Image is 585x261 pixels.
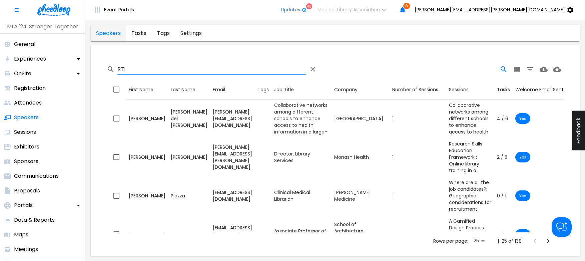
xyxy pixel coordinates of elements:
[515,154,530,160] span: Yes
[14,187,40,195] p: Proposals
[515,229,530,240] div: Welcome Email has been sent to this speaker
[37,4,70,16] img: logo
[274,102,329,135] div: Collaborative networks among different schools to enhance access to health information in a large...
[334,86,358,94] div: Company
[129,115,165,122] div: [PERSON_NAME]
[175,25,207,41] a: speakers-tab-settings
[126,25,152,41] a: speakers-tab-tasks
[275,3,312,17] button: Updates48
[515,152,530,162] div: Welcome Email has been sent to this speaker
[210,84,228,96] button: Sort
[14,231,28,239] p: Maps
[14,245,38,253] p: Meetings
[515,190,530,201] div: Welcome Email has been sent to this speaker
[415,7,565,12] span: [PERSON_NAME][EMAIL_ADDRESS][PERSON_NAME][DOMAIN_NAME]
[104,7,134,12] span: Event Portals
[449,140,492,174] div: Research Skills Education Framework : Online library training in a clinical setting
[14,201,33,209] p: Portals
[334,221,387,248] div: School of Architecture, [GEOGRAPHIC_DATA][US_STATE]
[497,192,510,199] div: 0 / 1
[550,65,564,73] span: Upload
[552,217,572,237] iframe: Help Scout Beacon - Open
[14,84,46,92] p: Registration
[14,143,39,151] p: Exhibitors
[274,150,329,164] div: Director, Library Services
[312,3,396,17] button: Medical Library Association
[126,84,156,96] button: Sort
[257,86,269,94] div: Tags
[129,231,165,238] div: [PERSON_NAME]
[449,179,492,212] div: Where are all the job candidates?: Geographic considerations for recruitment
[213,224,252,244] div: [EMAIL_ADDRESS][US_STATE][DOMAIN_NAME]
[3,23,82,31] p: MLA '24: Stronger Together
[449,102,492,135] div: Collaborative networks among different schools to enhance access to health information in a large...
[515,86,564,94] div: Welcome Email Sent
[513,84,566,96] button: Sort
[107,59,564,80] div: Table Toolbar
[392,231,444,238] div: 1
[403,3,410,9] span: 8
[91,25,126,41] a: speakers-tab-speakers
[213,189,252,202] div: [EMAIL_ADDRESS][DOMAIN_NAME]
[171,154,207,160] div: [PERSON_NAME]
[129,192,165,199] div: [PERSON_NAME]
[152,25,175,41] a: speakers-tab-tags
[14,70,31,78] p: OnSite
[171,109,207,129] div: [PERSON_NAME] del [PERSON_NAME]
[171,231,207,238] div: Engineer
[14,128,36,136] p: Sessions
[497,115,510,122] div: 4 / 6
[213,144,252,170] div: [PERSON_NAME][EMAIL_ADDRESS][PERSON_NAME][DOMAIN_NAME]
[542,234,555,248] button: Next Page
[274,189,329,202] div: Clinical Medical Librarian
[497,231,510,238] div: 0 / 1
[88,3,139,17] button: Event Portals
[14,114,39,122] p: Speakers
[497,63,510,76] button: Search
[334,154,387,160] div: Monash Health
[129,86,153,94] div: First Name
[14,172,59,180] p: Communications
[449,86,492,94] div: Sessions
[537,65,550,73] span: Download
[14,40,35,48] p: General
[510,63,524,76] button: View Columns
[318,7,380,12] span: Medical Library Association
[550,63,564,76] button: Upload
[449,218,492,251] div: A Gamified Design Process for an Academic Health Sciences Library Remodel
[14,157,38,165] p: Sponsors
[471,236,487,246] div: 25
[409,3,582,17] button: [PERSON_NAME][EMAIL_ADDRESS][PERSON_NAME][DOMAIN_NAME]
[332,84,360,96] button: Sort
[392,86,438,94] div: Number of Sessions
[306,3,312,9] div: 48
[334,189,387,202] div: [PERSON_NAME] Medicine
[274,86,294,94] div: Job Title
[129,154,165,160] div: [PERSON_NAME]
[117,64,306,75] input: Search
[524,63,537,76] button: Filter Table
[396,3,409,17] button: 8
[497,86,510,94] div: Tasks
[274,228,329,241] div: Associate Professor of Architecture
[390,84,441,96] button: Sort
[91,25,207,41] div: speakers tabs
[171,192,207,199] div: Piazza
[515,193,530,198] span: Yes
[271,84,297,96] button: Sort
[168,84,198,96] button: Sort
[515,116,530,121] span: Yes
[433,238,468,244] p: Rows per page:
[515,232,530,237] span: Yes
[515,113,530,124] div: Welcome Email has been sent to this speaker
[498,238,522,244] p: 1-25 of 138
[392,192,444,199] div: 1
[14,216,55,224] p: Data & Reports
[171,86,195,94] div: Last Name
[537,63,550,76] button: Download
[334,115,387,122] div: [GEOGRAPHIC_DATA]
[213,86,225,94] div: Email
[281,7,300,12] span: Updates
[14,99,42,107] p: Attendees
[392,115,444,122] div: 1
